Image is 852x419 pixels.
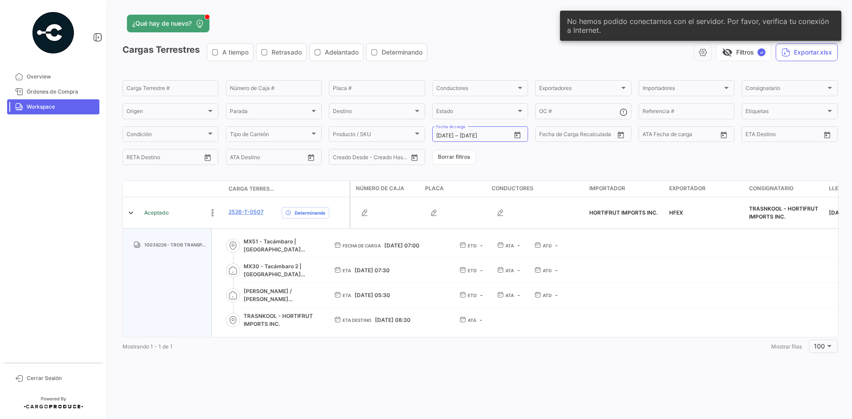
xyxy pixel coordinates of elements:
datatable-header-cell: Conductores [488,181,586,197]
span: visibility_off [722,47,733,58]
button: Open calendar [408,151,421,164]
span: Workspace [27,103,96,111]
button: Borrar filtros [432,150,476,164]
button: Retrasado [256,44,306,61]
button: Open calendar [717,128,730,141]
span: Importador [589,184,625,192]
input: Hasta [768,133,803,139]
button: Open calendar [511,128,524,141]
span: 10038226 - TROB TRANSPORTES SA DE CV [144,241,208,248]
span: Origen [126,110,206,116]
span: MX51 - Tacámbaro | [GEOGRAPHIC_DATA][PERSON_NAME] [244,238,320,254]
span: Conductores [436,86,516,93]
span: Determinando [382,48,422,57]
span: ATD [543,242,552,249]
span: MX30 - Tacámbaro 2 | [GEOGRAPHIC_DATA][PERSON_NAME] [244,262,320,278]
input: ATA Desde [230,155,257,161]
span: Retrasado [272,48,302,57]
span: - [555,267,558,274]
span: Número de Caja [356,184,404,192]
button: visibility_offFiltros✓ [716,43,771,61]
span: ✓ [757,48,765,56]
span: Mostrando 1 - 1 de 1 [122,343,173,350]
a: 2526-T-0507 [229,208,264,216]
span: - [555,292,558,298]
span: Destino [333,110,413,116]
button: Determinando [367,44,427,61]
span: Exportadores [539,86,619,93]
input: Hasta [460,133,495,139]
span: ETD [468,292,477,299]
input: Hasta [561,133,597,139]
span: Importadores [643,86,722,93]
a: Workspace [7,99,99,114]
button: Exportar.xlsx [776,43,838,61]
datatable-header-cell: Carga Terrestre # [225,181,278,196]
span: ETA [343,267,351,274]
a: Overview [7,69,99,84]
span: ATA [505,267,514,274]
span: Carga Terrestre # [229,185,275,193]
span: Consignatario [745,86,825,93]
span: – [455,133,458,139]
span: ATA [505,292,514,299]
span: [DATE] 07:30 [355,267,390,274]
input: Desde [436,133,454,139]
span: Fecha de carga [343,242,381,249]
span: Estado [436,110,516,116]
span: - [517,292,520,298]
span: Determinando [295,209,325,216]
span: - [480,292,483,298]
input: Creado Hasta [372,155,407,161]
button: Adelantado [310,44,363,61]
span: ETD [468,267,477,274]
span: ATA [505,242,514,249]
input: ATA Desde [643,133,670,139]
button: Open calendar [614,128,627,141]
span: No hemos podido conectarnos con el servidor. Por favor, verifica tu conexión a Internet. [567,17,834,35]
span: 100 [814,342,825,350]
span: HORTIFRUT IMPORTS INC. [589,209,658,216]
datatable-header-cell: Exportador [666,181,745,197]
datatable-header-cell: Delay Status [278,185,349,192]
datatable-header-cell: Número de Caja [351,181,422,197]
span: Overview [27,73,96,81]
span: Parada [230,110,310,116]
input: Hasta [149,155,184,161]
span: - [480,267,483,274]
span: [PERSON_NAME] / [PERSON_NAME] [PERSON_NAME] [244,287,320,303]
span: ETA Destino [343,317,371,324]
span: HFEX [669,209,683,216]
img: powered-by.png [31,11,75,55]
iframe: Intercom live chat [822,389,843,410]
span: Cerrar Sesión [27,374,96,382]
button: ¿Qué hay de nuevo? [127,15,209,32]
span: ETD [468,242,477,249]
a: Expand/Collapse Row [126,208,135,217]
span: Mostrar filas [771,343,802,350]
button: Open calendar [820,128,834,141]
datatable-header-cell: Consignatario [745,181,825,197]
input: Desde [745,133,761,139]
input: ATA Hasta [263,155,299,161]
span: [DATE] 05:30 [355,292,390,298]
span: Órdenes de Compra [27,88,96,96]
button: Open calendar [304,151,318,164]
span: A tiempo [222,48,248,57]
span: Producto / SKU [333,133,413,139]
span: ¿Qué hay de nuevo? [132,19,192,28]
span: Conductores [492,184,533,192]
h3: Cargas Terrestres [122,43,430,61]
span: Consignatario [749,184,793,192]
input: ATA Hasta [676,133,711,139]
a: Órdenes de Compra [7,84,99,99]
button: A tiempo [207,44,253,61]
span: Adelantado [325,48,359,57]
span: Aceptado [144,209,169,217]
span: ATD [543,292,552,299]
span: Exportador [669,184,706,192]
span: ETA [343,292,351,299]
datatable-header-cell: Importador [586,181,666,197]
span: Tipo de Camión [230,133,310,139]
span: Etiquetas [745,110,825,116]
